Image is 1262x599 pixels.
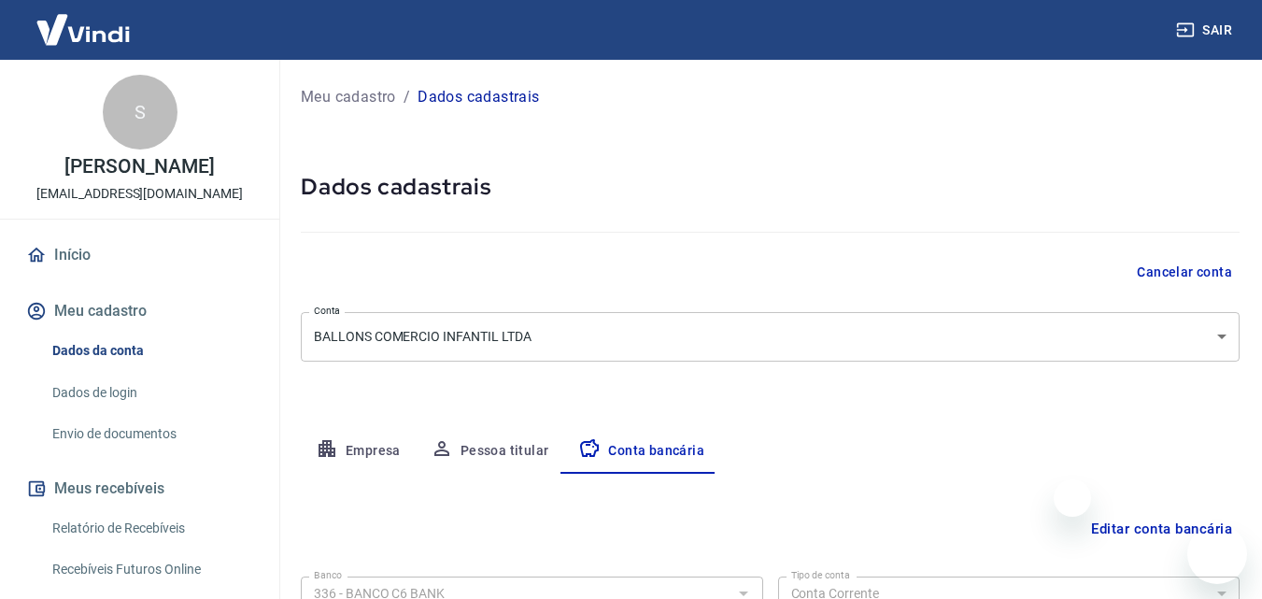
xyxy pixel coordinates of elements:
[416,429,564,474] button: Pessoa titular
[418,86,539,108] p: Dados cadastrais
[64,157,214,177] p: [PERSON_NAME]
[45,509,257,548] a: Relatório de Recebíveis
[301,429,416,474] button: Empresa
[45,332,257,370] a: Dados da conta
[404,86,410,108] p: /
[22,1,144,58] img: Vindi
[103,75,177,150] div: S
[1129,255,1240,290] button: Cancelar conta
[1054,479,1091,517] iframe: Fechar mensagem
[22,468,257,509] button: Meus recebíveis
[314,568,342,582] label: Banco
[301,312,1240,362] div: BALLONS COMERCIO INFANTIL LTDA
[22,291,257,332] button: Meu cadastro
[563,429,719,474] button: Conta bancária
[301,172,1240,202] h5: Dados cadastrais
[45,374,257,412] a: Dados de login
[1187,524,1247,584] iframe: Botão para abrir a janela de mensagens
[45,550,257,589] a: Recebíveis Futuros Online
[1084,511,1240,547] button: Editar conta bancária
[1172,13,1240,48] button: Sair
[36,184,243,204] p: [EMAIL_ADDRESS][DOMAIN_NAME]
[45,415,257,453] a: Envio de documentos
[301,86,396,108] a: Meu cadastro
[314,304,340,318] label: Conta
[22,235,257,276] a: Início
[791,568,850,582] label: Tipo de conta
